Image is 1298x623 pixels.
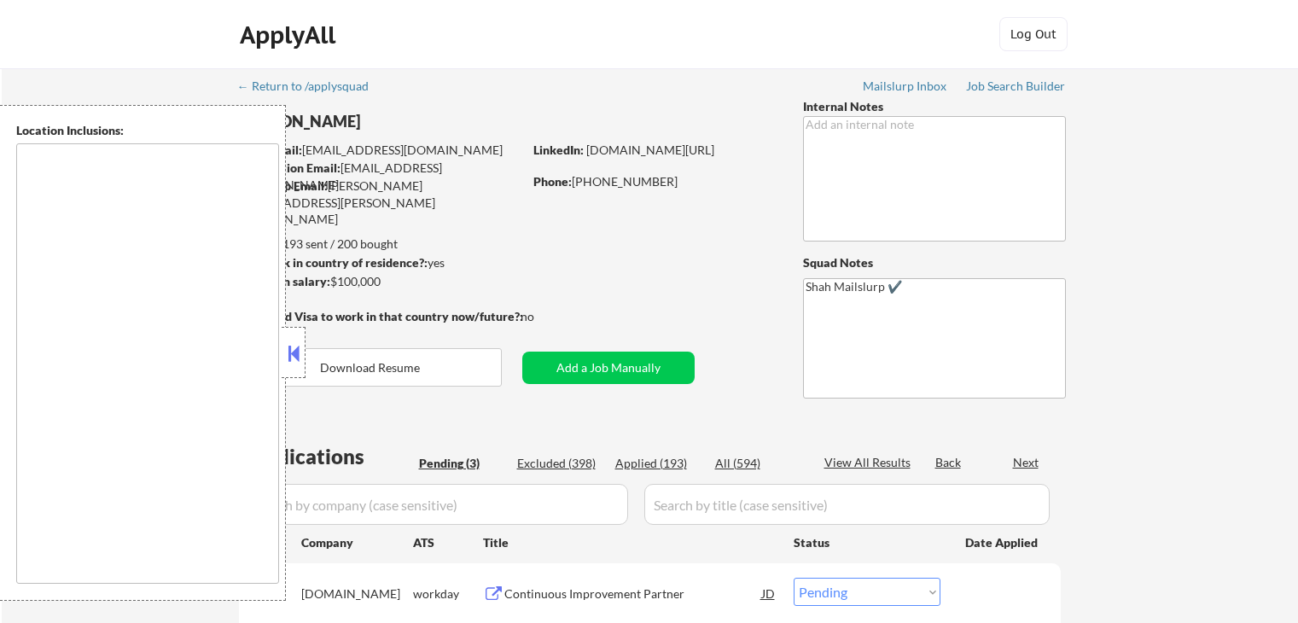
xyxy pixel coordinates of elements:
[413,534,483,551] div: ATS
[615,455,701,472] div: Applied (193)
[238,254,517,271] div: yes
[413,585,483,603] div: workday
[237,79,385,96] a: ← Return to /applysquad
[419,455,504,472] div: Pending (3)
[760,578,777,608] div: JD
[504,585,762,603] div: Continuous Improvement Partner
[244,446,413,467] div: Applications
[237,80,385,92] div: ← Return to /applysquad
[244,484,628,525] input: Search by company (case sensitive)
[999,17,1068,51] button: Log Out
[1013,454,1040,471] div: Next
[517,455,602,472] div: Excluded (398)
[238,236,522,253] div: 193 sent / 200 bought
[301,534,413,551] div: Company
[715,455,800,472] div: All (594)
[238,255,428,270] strong: Can work in country of residence?:
[533,143,584,157] strong: LinkedIn:
[803,98,1066,115] div: Internal Notes
[239,178,522,228] div: [PERSON_NAME][EMAIL_ADDRESS][PERSON_NAME][DOMAIN_NAME]
[522,352,695,384] button: Add a Job Manually
[238,273,522,290] div: $100,000
[965,534,1040,551] div: Date Applied
[533,173,775,190] div: [PHONE_NUMBER]
[240,20,341,49] div: ApplyAll
[239,348,502,387] button: Download Resume
[239,111,590,132] div: [PERSON_NAME]
[794,527,940,557] div: Status
[644,484,1050,525] input: Search by title (case sensitive)
[586,143,714,157] a: [DOMAIN_NAME][URL]
[240,160,522,193] div: [EMAIL_ADDRESS][DOMAIN_NAME]
[803,254,1066,271] div: Squad Notes
[935,454,963,471] div: Back
[824,454,916,471] div: View All Results
[533,174,572,189] strong: Phone:
[521,308,569,325] div: no
[863,80,948,92] div: Mailslurp Inbox
[239,309,523,323] strong: Will need Visa to work in that country now/future?:
[16,122,279,139] div: Location Inclusions:
[966,80,1066,92] div: Job Search Builder
[240,142,522,159] div: [EMAIL_ADDRESS][DOMAIN_NAME]
[483,534,777,551] div: Title
[863,79,948,96] a: Mailslurp Inbox
[301,585,413,603] div: [DOMAIN_NAME]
